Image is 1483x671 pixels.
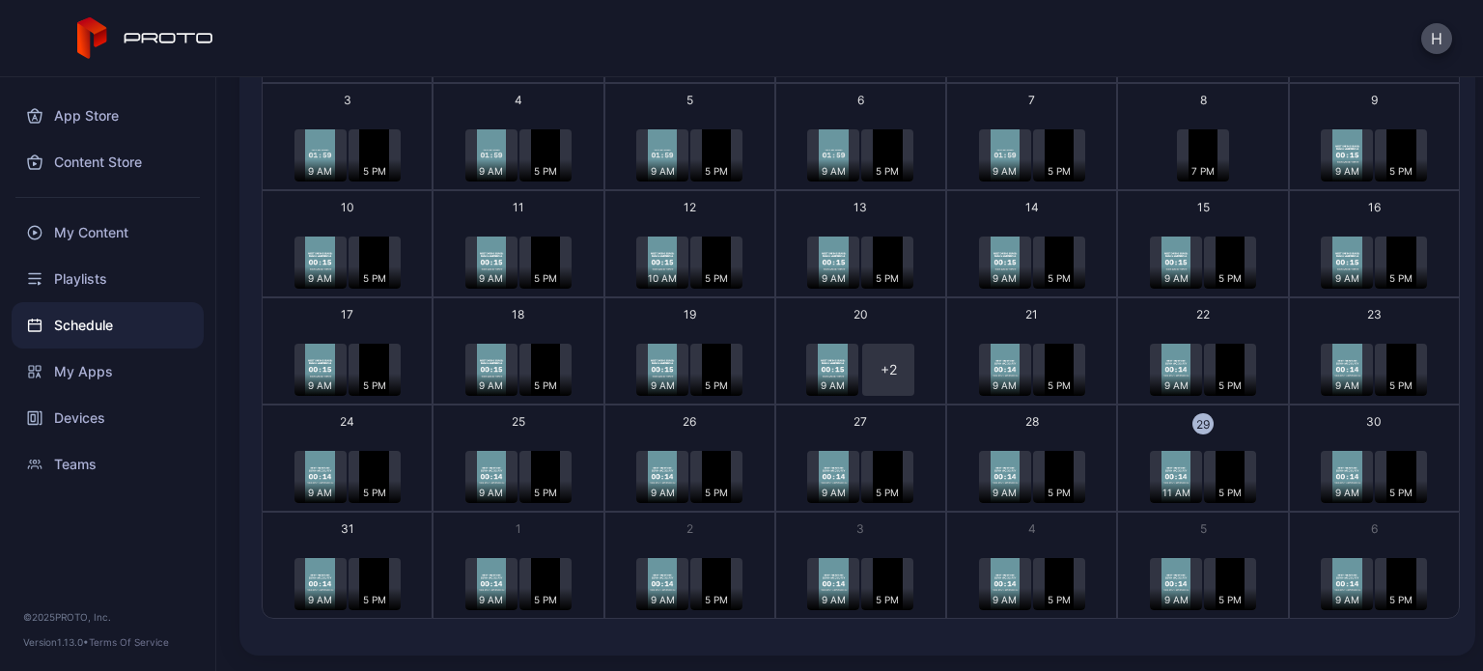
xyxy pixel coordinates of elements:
[1289,512,1460,619] button: 69 AM5 PM
[12,139,204,185] a: Content Store
[1321,588,1373,610] div: 9 AM
[856,520,864,537] div: 3
[861,266,913,289] div: 5 PM
[349,159,401,182] div: 5 PM
[861,481,913,503] div: 5 PM
[12,210,204,256] a: My Content
[465,374,518,396] div: 9 AM
[89,636,169,648] a: Terms Of Service
[1028,92,1035,108] div: 7
[12,256,204,302] a: Playlists
[262,405,433,512] button: 249 AM5 PM
[1321,481,1373,503] div: 9 AM
[979,374,1031,396] div: 9 AM
[775,405,946,512] button: 279 AM5 PM
[340,413,354,430] div: 24
[636,588,688,610] div: 9 AM
[690,374,742,396] div: 5 PM
[519,374,572,396] div: 5 PM
[433,190,603,297] button: 119 AM5 PM
[12,302,204,349] a: Schedule
[516,520,521,537] div: 1
[636,266,688,289] div: 10 AM
[341,199,354,215] div: 10
[1421,23,1452,54] button: H
[294,374,347,396] div: 9 AM
[341,520,354,537] div: 31
[979,159,1031,182] div: 9 AM
[1025,199,1039,215] div: 14
[1196,306,1210,322] div: 22
[519,481,572,503] div: 5 PM
[1375,588,1427,610] div: 5 PM
[512,306,524,322] div: 18
[341,306,353,322] div: 17
[636,159,688,182] div: 9 AM
[433,405,603,512] button: 259 AM5 PM
[1117,297,1288,405] button: 229 AM5 PM
[853,199,867,215] div: 13
[1033,481,1085,503] div: 5 PM
[1375,481,1427,503] div: 5 PM
[1289,297,1460,405] button: 239 AM5 PM
[349,266,401,289] div: 5 PM
[1204,481,1256,503] div: 5 PM
[1204,588,1256,610] div: 5 PM
[12,441,204,488] a: Teams
[690,266,742,289] div: 5 PM
[23,609,192,625] div: © 2025 PROTO, Inc.
[512,413,525,430] div: 25
[294,159,347,182] div: 9 AM
[1368,199,1381,215] div: 16
[853,306,868,322] div: 20
[344,92,351,108] div: 3
[465,159,518,182] div: 9 AM
[294,481,347,503] div: 9 AM
[604,83,775,190] button: 59 AM5 PM
[604,190,775,297] button: 1210 AM5 PM
[12,93,204,139] a: App Store
[604,297,775,405] button: 199 AM5 PM
[1200,520,1207,537] div: 5
[775,190,946,297] button: 139 AM5 PM
[857,92,864,108] div: 6
[433,297,603,405] button: 189 AM5 PM
[862,344,914,396] div: + 2
[853,413,867,430] div: 27
[1117,512,1288,619] button: 59 AM5 PM
[1025,413,1039,430] div: 28
[1117,190,1288,297] button: 159 AM5 PM
[1375,266,1427,289] div: 5 PM
[513,199,524,215] div: 11
[1150,481,1202,503] div: 11 AM
[433,83,603,190] button: 49 AM5 PM
[294,588,347,610] div: 9 AM
[1150,588,1202,610] div: 9 AM
[12,349,204,395] div: My Apps
[690,159,742,182] div: 5 PM
[433,512,603,619] button: 19 AM5 PM
[807,266,859,289] div: 9 AM
[775,512,946,619] button: 39 AM5 PM
[1321,266,1373,289] div: 9 AM
[465,588,518,610] div: 9 AM
[684,306,696,322] div: 19
[465,481,518,503] div: 9 AM
[1204,266,1256,289] div: 5 PM
[690,588,742,610] div: 5 PM
[683,413,696,430] div: 26
[946,190,1117,297] button: 149 AM5 PM
[1197,199,1210,215] div: 15
[1033,374,1085,396] div: 5 PM
[262,297,433,405] button: 179 AM5 PM
[979,481,1031,503] div: 9 AM
[1375,374,1427,396] div: 5 PM
[686,92,693,108] div: 5
[1177,159,1229,182] div: 7 PM
[519,266,572,289] div: 5 PM
[1367,306,1382,322] div: 23
[23,636,89,648] span: Version 1.13.0 •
